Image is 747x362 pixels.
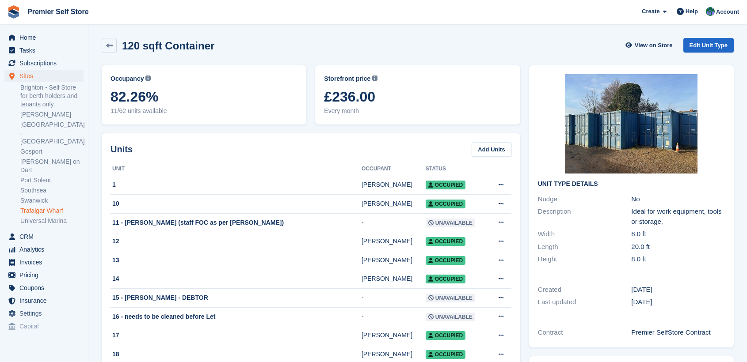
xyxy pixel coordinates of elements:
[19,31,72,44] span: Home
[472,142,511,157] a: Add Units
[631,207,725,226] div: Ideal for work equipment, tools or storage,
[362,213,426,232] td: -
[111,89,297,105] span: 82.26%
[362,331,426,340] div: [PERSON_NAME]
[324,89,511,105] span: £236.00
[111,256,362,265] div: 13
[362,162,426,176] th: Occupant
[4,57,84,69] a: menu
[20,207,84,215] a: Trafalgar Wharf
[19,256,72,268] span: Invoices
[426,350,465,359] span: Occupied
[111,218,362,227] div: 11 - [PERSON_NAME] (staff FOC as per [PERSON_NAME])
[686,7,698,16] span: Help
[631,229,725,239] div: 8.0 ft
[20,147,84,156] a: Gosport
[362,180,426,189] div: [PERSON_NAME]
[426,313,475,321] span: Unavailable
[372,75,377,81] img: icon-info-grey-7440780725fd019a000dd9b08b2336e03edf1995a4989e88bcd33f0948082b44.svg
[426,200,465,208] span: Occupied
[362,350,426,359] div: [PERSON_NAME]
[538,229,632,239] div: Width
[4,230,84,243] a: menu
[111,199,362,208] div: 10
[631,328,725,338] div: Premier SelfStore Contract
[111,274,362,283] div: 14
[635,41,673,50] span: View on Store
[538,285,632,295] div: Created
[19,294,72,307] span: Insurance
[4,294,84,307] a: menu
[625,38,676,53] a: View on Store
[19,243,72,256] span: Analytics
[538,194,632,204] div: Nudge
[716,8,739,16] span: Account
[20,186,84,195] a: Southsea
[4,282,84,294] a: menu
[111,106,297,116] span: 11/62 units available
[111,350,362,359] div: 18
[324,106,511,116] span: Every month
[538,242,632,252] div: Length
[145,75,151,81] img: icon-info-grey-7440780725fd019a000dd9b08b2336e03edf1995a4989e88bcd33f0948082b44.svg
[19,70,72,82] span: Sites
[19,307,72,320] span: Settings
[426,219,475,227] span: Unavailable
[631,254,725,264] div: 8.0 ft
[324,74,370,83] span: Storefront price
[19,44,72,57] span: Tasks
[538,297,632,307] div: Last updated
[642,7,659,16] span: Create
[20,83,84,109] a: Brighton - Self Store for berth holders and tenants only.
[111,143,133,156] h2: Units
[20,110,84,119] a: [PERSON_NAME]
[631,285,725,295] div: [DATE]
[426,181,465,189] span: Occupied
[19,57,72,69] span: Subscriptions
[4,320,84,332] a: menu
[111,293,362,302] div: 15 - [PERSON_NAME] - DEBTOR
[362,274,426,283] div: [PERSON_NAME]
[683,38,734,53] a: Edit Unit Type
[362,289,426,308] td: -
[362,199,426,208] div: [PERSON_NAME]
[20,176,84,185] a: Port Solent
[111,237,362,246] div: 12
[426,256,465,265] span: Occupied
[4,31,84,44] a: menu
[4,44,84,57] a: menu
[20,158,84,174] a: [PERSON_NAME] on Dart
[426,331,465,340] span: Occupied
[538,207,632,226] div: Description
[20,196,84,205] a: Swanwick
[19,230,72,243] span: CRM
[362,237,426,246] div: [PERSON_NAME]
[4,256,84,268] a: menu
[19,269,72,281] span: Pricing
[706,7,715,16] img: Jo Granger
[111,312,362,321] div: 16 - needs to be cleaned before Let
[111,74,144,83] span: Occupancy
[631,194,725,204] div: No
[19,320,72,332] span: Capital
[111,180,362,189] div: 1
[538,254,632,264] div: Height
[122,40,214,52] h2: 120 sqft Container
[7,5,20,19] img: stora-icon-8386f47178a22dfd0bd8f6a31ec36ba5ce8667c1dd55bd0f319d3a0aa187defe.svg
[565,74,697,173] img: 1.jpg
[538,181,725,188] h2: Unit Type details
[111,162,362,176] th: Unit
[8,340,88,349] span: Storefront
[4,269,84,281] a: menu
[538,328,632,338] div: Contract
[426,275,465,283] span: Occupied
[24,4,92,19] a: Premier Self Store
[426,294,475,302] span: Unavailable
[20,121,84,146] a: [GEOGRAPHIC_DATA] - [GEOGRAPHIC_DATA]
[4,70,84,82] a: menu
[111,331,362,340] div: 17
[20,217,84,225] a: Universal Marina
[362,307,426,326] td: -
[631,297,725,307] div: [DATE]
[362,256,426,265] div: [PERSON_NAME]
